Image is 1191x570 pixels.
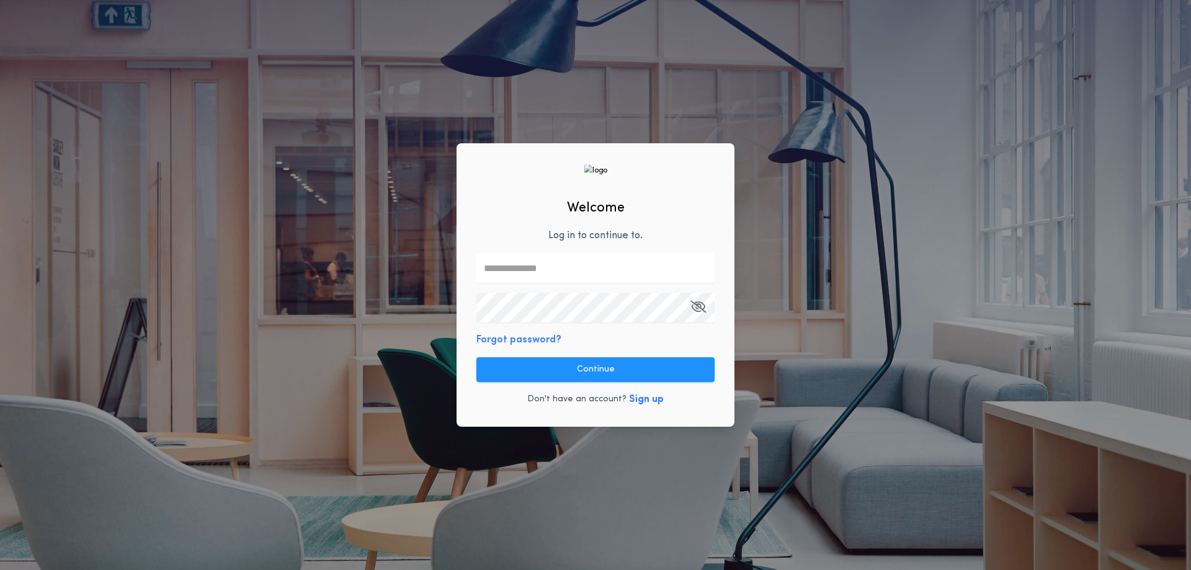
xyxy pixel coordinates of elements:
button: Sign up [629,392,664,407]
h2: Welcome [567,198,625,218]
p: Don't have an account? [527,393,627,406]
button: Forgot password? [476,332,561,347]
img: logo [584,164,607,176]
button: Continue [476,357,715,382]
p: Log in to continue to . [548,228,643,243]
